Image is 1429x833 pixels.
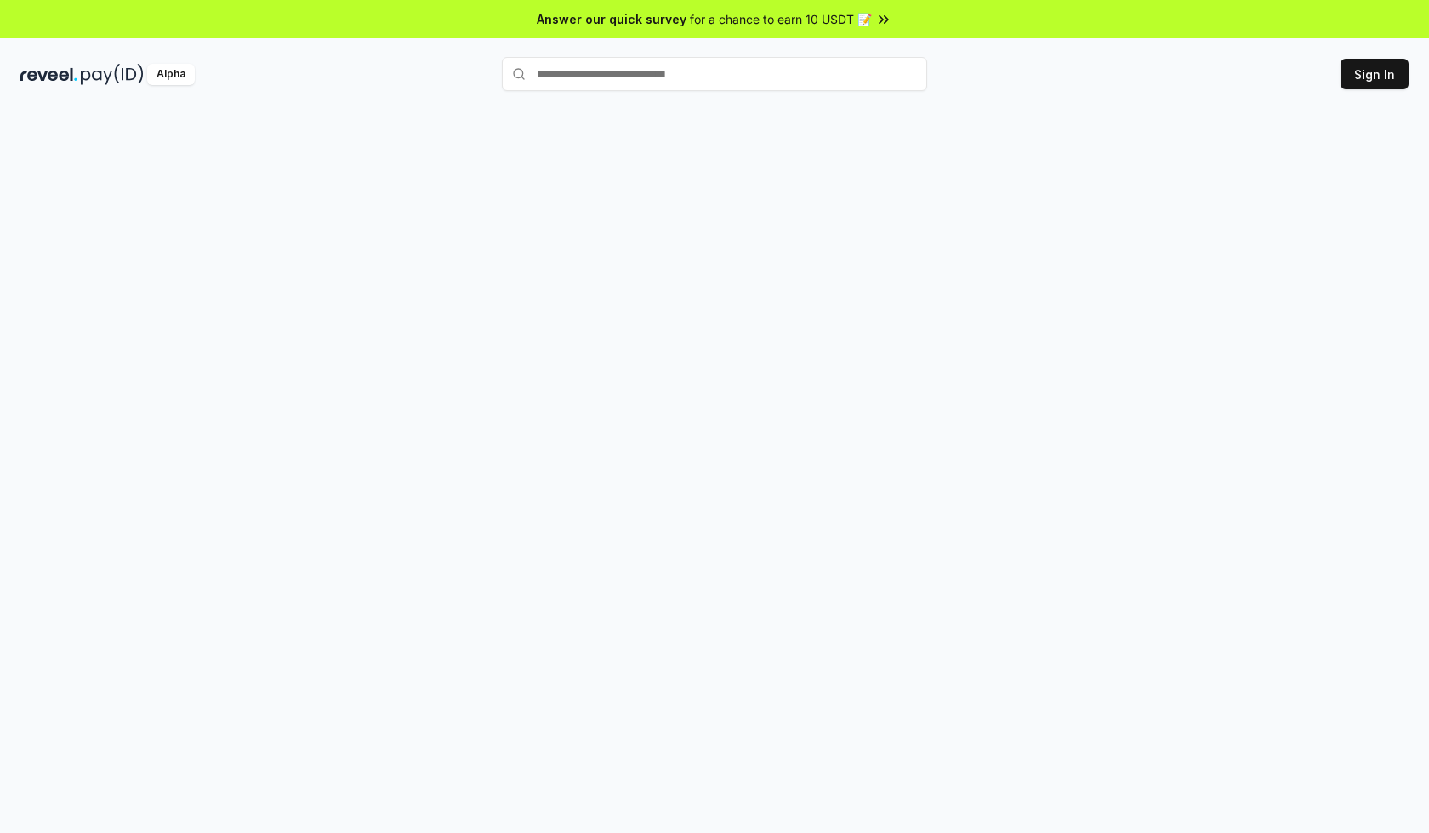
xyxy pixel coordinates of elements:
[1341,59,1409,89] button: Sign In
[81,64,144,85] img: pay_id
[690,10,872,28] span: for a chance to earn 10 USDT 📝
[537,10,686,28] span: Answer our quick survey
[20,64,77,85] img: reveel_dark
[147,64,195,85] div: Alpha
